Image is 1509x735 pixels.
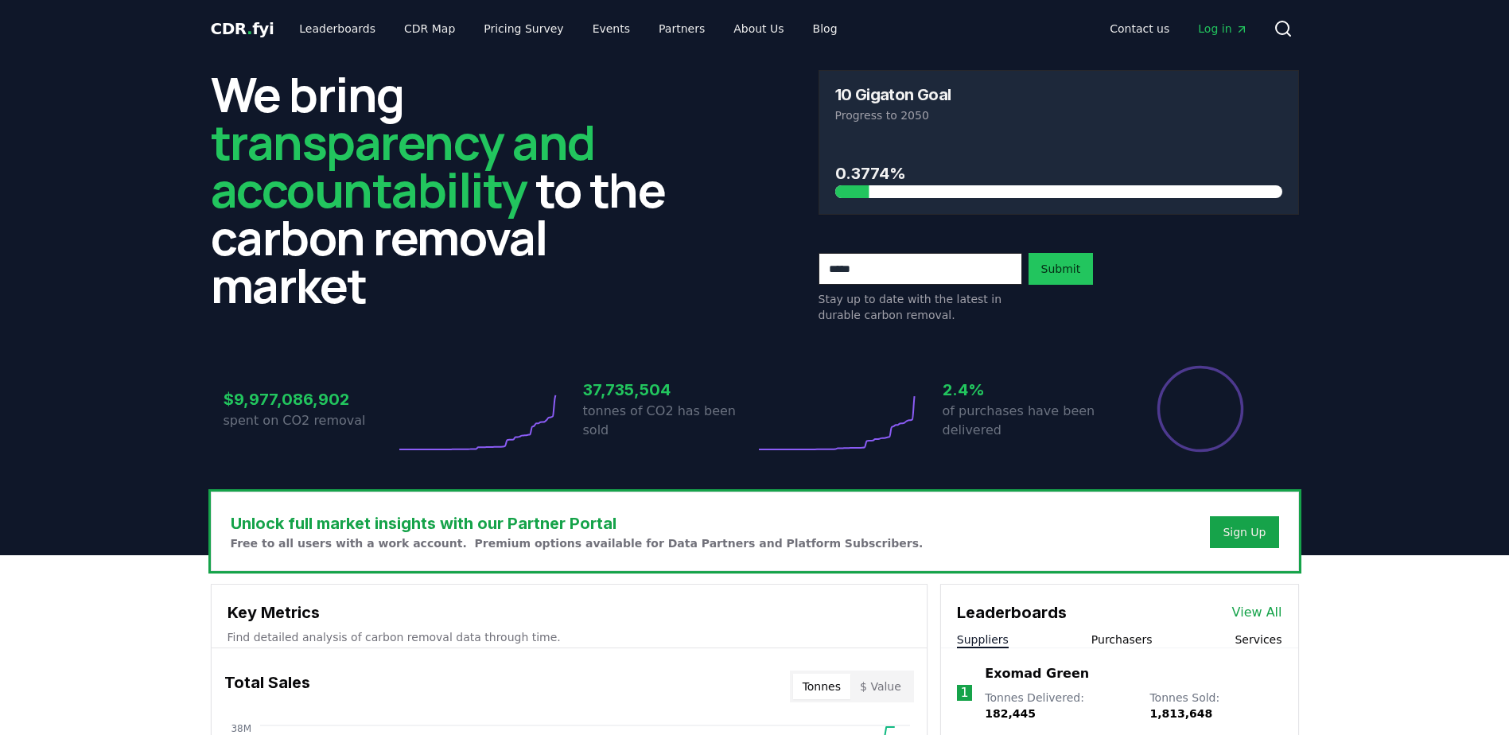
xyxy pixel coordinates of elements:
a: Events [580,14,643,43]
h3: 2.4% [943,378,1114,402]
h3: 10 Gigaton Goal [835,87,951,103]
nav: Main [1097,14,1260,43]
p: Tonnes Sold : [1149,690,1281,721]
button: Purchasers [1091,632,1153,647]
a: Pricing Survey [471,14,576,43]
p: Free to all users with a work account. Premium options available for Data Partners and Platform S... [231,535,924,551]
button: Suppliers [957,632,1009,647]
span: 1,813,648 [1149,707,1212,720]
tspan: 38M [231,723,251,734]
p: Stay up to date with the latest in durable carbon removal. [819,291,1022,323]
span: transparency and accountability [211,109,595,222]
a: Blog [800,14,850,43]
p: Progress to 2050 [835,107,1282,123]
span: CDR fyi [211,19,274,38]
a: About Us [721,14,796,43]
button: Services [1235,632,1281,647]
span: . [247,19,252,38]
a: Exomad Green [985,664,1089,683]
h3: Leaderboards [957,601,1067,624]
p: spent on CO2 removal [224,411,395,430]
h2: We bring to the carbon removal market [211,70,691,309]
a: Contact us [1097,14,1182,43]
a: Sign Up [1223,524,1266,540]
button: Submit [1029,253,1094,285]
a: Leaderboards [286,14,388,43]
h3: 0.3774% [835,161,1282,185]
span: 182,445 [985,707,1036,720]
span: Log in [1198,21,1247,37]
h3: Total Sales [224,671,310,702]
h3: $9,977,086,902 [224,387,395,411]
a: View All [1232,603,1282,622]
h3: 37,735,504 [583,378,755,402]
p: 1 [960,683,968,702]
p: Tonnes Delivered : [985,690,1134,721]
p: Find detailed analysis of carbon removal data through time. [228,629,911,645]
a: CDR Map [391,14,468,43]
h3: Unlock full market insights with our Partner Portal [231,511,924,535]
nav: Main [286,14,850,43]
a: Log in [1185,14,1260,43]
p: tonnes of CO2 has been sold [583,402,755,440]
button: Sign Up [1210,516,1278,548]
h3: Key Metrics [228,601,911,624]
p: of purchases have been delivered [943,402,1114,440]
div: Percentage of sales delivered [1156,364,1245,453]
button: Tonnes [793,674,850,699]
a: Partners [646,14,718,43]
a: CDR.fyi [211,17,274,40]
button: $ Value [850,674,911,699]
